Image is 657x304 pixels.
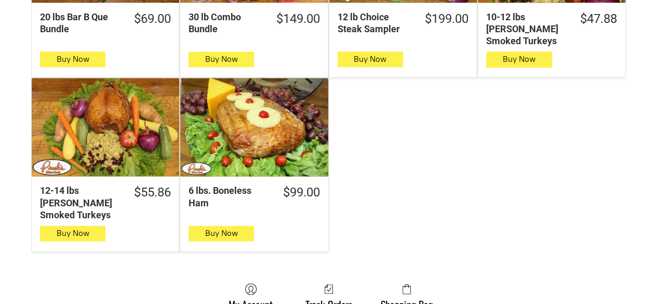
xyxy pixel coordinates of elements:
[189,51,254,67] button: Buy Now
[32,78,179,177] a: 12-14 lbs Pruski&#39;s Smoked Turkeys
[486,51,552,67] button: Buy Now
[189,11,263,35] div: 30 lb Combo Bundle
[205,54,238,64] span: Buy Now
[338,51,403,67] button: Buy Now
[580,11,617,27] div: $47.88
[502,54,535,64] span: Buy Now
[180,78,328,177] a: 6 lbs. Boneless Ham
[57,228,89,238] span: Buy Now
[40,226,105,241] button: Buy Now
[205,228,238,238] span: Buy Now
[134,11,171,27] div: $69.00
[134,184,171,201] div: $55.86
[338,11,412,35] div: 12 lb Choice Steak Sampler
[40,11,121,35] div: 20 lbs Bar B Que Bundle
[32,184,179,221] a: $55.8612-14 lbs [PERSON_NAME] Smoked Turkeys
[57,54,89,64] span: Buy Now
[32,11,179,35] a: $69.0020 lbs Bar B Que Bundle
[283,184,320,201] div: $99.00
[180,184,328,209] a: $99.006 lbs. Boneless Ham
[486,11,567,47] div: 10-12 lbs [PERSON_NAME] Smoked Turkeys
[276,11,320,27] div: $149.00
[40,51,105,67] button: Buy Now
[329,11,477,35] a: $199.0012 lb Choice Steak Sampler
[478,11,625,47] a: $47.8810-12 lbs [PERSON_NAME] Smoked Turkeys
[354,54,386,64] span: Buy Now
[189,226,254,241] button: Buy Now
[40,184,121,221] div: 12-14 lbs [PERSON_NAME] Smoked Turkeys
[180,11,328,35] a: $149.0030 lb Combo Bundle
[425,11,468,27] div: $199.00
[189,184,270,209] div: 6 lbs. Boneless Ham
